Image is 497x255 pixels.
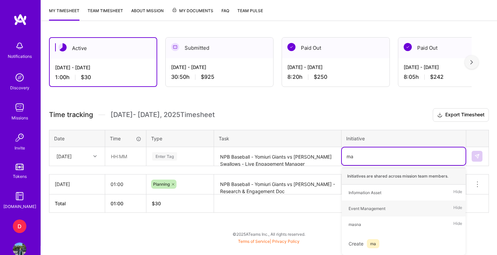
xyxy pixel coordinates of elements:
div: Create [345,236,462,252]
div: 1:00 h [55,74,151,81]
div: [DATE] [55,181,99,188]
span: $242 [430,73,444,80]
div: [DOMAIN_NAME] [3,203,36,210]
span: Planning [153,182,170,187]
a: FAQ [221,7,229,21]
div: Event Management [349,205,385,212]
div: Initiative [346,135,461,142]
div: Invite [15,144,25,152]
div: 8:20 h [287,73,384,80]
input: HH:MM [105,147,146,165]
div: Tokens [13,173,27,180]
div: Paid Out [282,38,389,58]
span: Hide [453,220,462,229]
span: [DATE] - [DATE] , 2025 Timesheet [111,111,215,119]
input: HH:MM [105,175,146,193]
i: icon Download [437,112,443,119]
div: Submitted [166,38,273,58]
img: bell [13,39,26,53]
div: Information Asset [349,189,381,196]
div: masna [349,221,361,228]
span: ma [367,239,379,248]
a: My Documents [172,7,213,21]
th: Type [146,130,214,147]
span: Team Pulse [237,8,263,13]
th: 01:00 [105,194,146,212]
img: Submitted [171,43,179,51]
div: Notifications [8,53,32,60]
span: My Documents [172,7,213,15]
img: teamwork [13,101,26,114]
img: Submit [474,154,480,159]
a: Team Pulse [237,7,263,21]
div: © 2025 ATeams Inc., All rights reserved. [41,226,497,242]
img: logo [14,14,27,26]
div: 30:50 h [171,73,268,80]
i: icon Chevron [93,155,97,158]
img: guide book [13,189,26,203]
div: [DATE] - [DATE] [55,64,151,71]
span: Hide [453,204,462,213]
div: Missions [11,114,28,121]
th: Task [214,130,341,147]
div: D [13,219,26,233]
div: Discovery [10,84,29,91]
a: About Mission [131,7,164,21]
span: | [238,239,300,244]
a: Terms of Service [238,239,270,244]
img: right [470,60,473,65]
div: [DATE] [56,153,72,160]
img: Paid Out [404,43,412,51]
img: Invite [13,131,26,144]
a: My timesheet [49,7,79,21]
img: tokens [16,164,24,170]
img: Active [58,43,67,51]
span: $925 [201,73,214,80]
button: Export Timesheet [433,108,489,122]
th: Total [49,194,105,212]
textarea: NPB Baseball - Yomiuri Giants vs [PERSON_NAME] Swallows - Live Engagement Manager [215,148,340,166]
a: D [11,219,28,233]
img: discovery [13,71,26,84]
span: $250 [314,73,327,80]
span: $ 30 [152,201,161,206]
th: Date [49,130,105,147]
a: Privacy Policy [272,239,300,244]
div: [DATE] - [DATE] [171,64,268,71]
span: $30 [81,74,91,81]
div: Active [50,38,157,59]
a: Team timesheet [88,7,123,21]
div: [DATE] - [DATE] [287,64,384,71]
div: Initiatives are shared across mission team members. [342,168,466,185]
span: Time tracking [49,111,93,119]
div: Time [110,135,141,142]
div: Enter Tag [152,151,177,162]
textarea: NPB Baseball - Yomiuri Giants vs [PERSON_NAME] - Research & Engagement Doc [215,175,340,194]
img: Paid Out [287,43,295,51]
span: Hide [453,188,462,197]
